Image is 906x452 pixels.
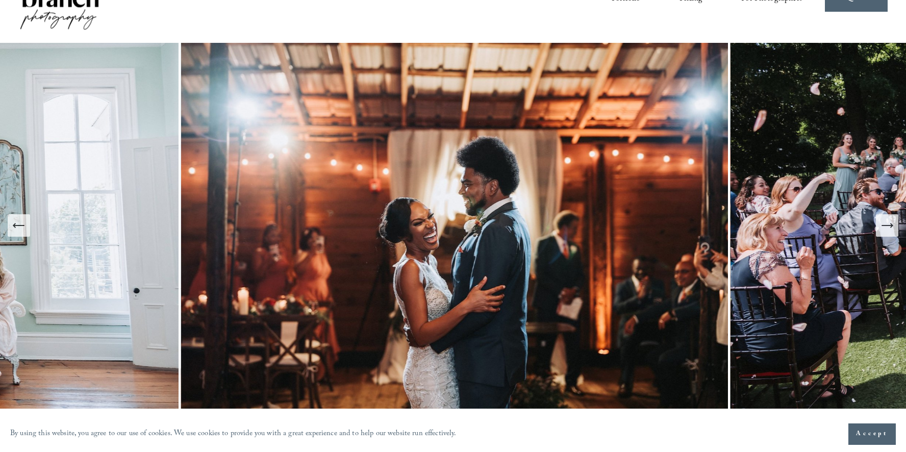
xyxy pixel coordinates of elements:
[181,43,731,409] img: shakiraandshawn10+copy.jpg (Copy)
[876,214,898,237] button: Next Slide
[10,427,457,442] p: By using this website, you agree to our use of cookies. We use cookies to provide you with a grea...
[856,429,888,439] span: Accept
[848,423,896,445] button: Accept
[8,214,30,237] button: Previous Slide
